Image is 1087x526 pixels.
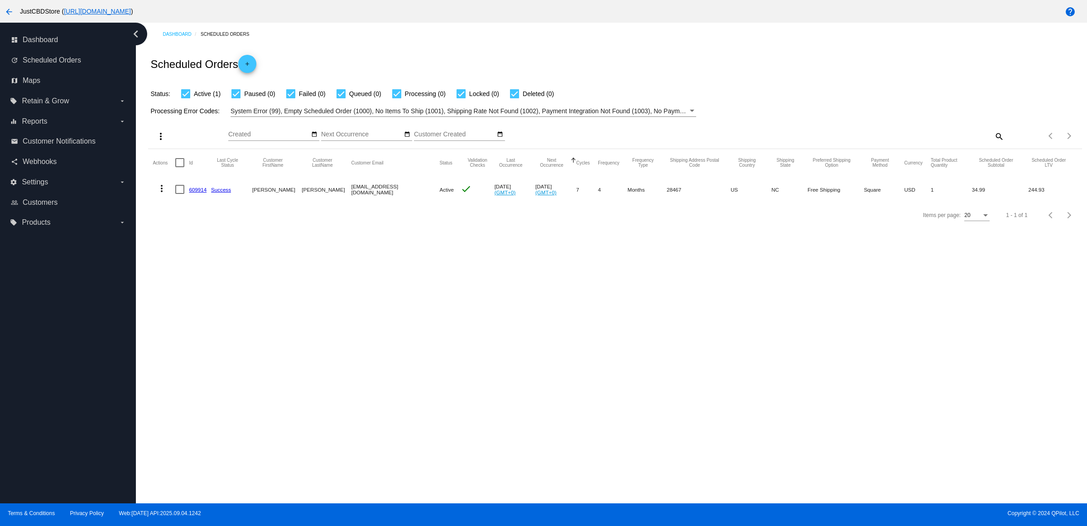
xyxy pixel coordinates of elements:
button: Change sorting for CustomerEmail [351,160,384,165]
i: update [11,57,18,64]
span: Products [22,218,50,227]
input: Customer Created [414,131,495,138]
button: Change sorting for Status [439,160,452,165]
i: share [11,158,18,165]
mat-cell: NC [771,176,808,203]
button: Change sorting for LastOccurrenceUtc [495,158,527,168]
mat-header-cell: Actions [153,149,175,176]
mat-cell: 34.99 [972,176,1029,203]
span: Locked (0) [469,88,499,99]
a: Web:[DATE] API:2025.09.04.1242 [119,510,201,516]
span: Queued (0) [349,88,381,99]
mat-cell: 7 [576,176,598,203]
i: map [11,77,18,84]
mat-header-cell: Validation Checks [461,149,495,176]
span: Status: [150,90,170,97]
span: Customers [23,198,58,207]
mat-cell: Square [864,176,904,203]
i: local_offer [10,219,17,226]
a: dashboard Dashboard [11,33,126,47]
button: Change sorting for Cycles [576,160,590,165]
span: Scheduled Orders [23,56,81,64]
i: email [11,138,18,145]
mat-icon: help [1065,6,1076,17]
mat-icon: arrow_back [4,6,14,17]
button: Change sorting for ShippingCountry [731,158,763,168]
mat-select: Filter by Processing Error Codes [231,106,696,117]
mat-icon: date_range [404,131,410,138]
span: Settings [22,178,48,186]
button: Change sorting for CustomerFirstName [252,158,294,168]
i: arrow_drop_down [119,219,126,226]
button: Change sorting for LifetimeValue [1029,158,1069,168]
span: Processing Error Codes: [150,107,220,115]
button: Previous page [1042,127,1060,145]
input: Created [228,131,310,138]
button: Next page [1060,206,1078,224]
button: Change sorting for Id [189,160,192,165]
button: Change sorting for NextOccurrenceUtc [535,158,568,168]
div: Items per page: [923,212,961,218]
mat-header-cell: Total Product Quantity [931,149,972,176]
a: map Maps [11,73,126,88]
mat-cell: [DATE] [495,176,535,203]
i: local_offer [10,97,17,105]
mat-icon: check [461,183,471,194]
span: Dashboard [23,36,58,44]
mat-cell: [PERSON_NAME] [302,176,351,203]
span: Failed (0) [299,88,326,99]
button: Next page [1060,127,1078,145]
button: Change sorting for LastProcessingCycleId [211,158,244,168]
button: Change sorting for Subtotal [972,158,1020,168]
h2: Scheduled Orders [150,55,256,73]
mat-icon: add [242,61,253,72]
span: Active [439,187,454,193]
mat-cell: [PERSON_NAME] [252,176,302,203]
span: Processing (0) [405,88,446,99]
span: Copyright © 2024 QPilot, LLC [551,510,1079,516]
mat-icon: search [993,129,1004,143]
i: people_outline [11,199,18,206]
i: arrow_drop_down [119,118,126,125]
i: arrow_drop_down [119,179,126,186]
mat-cell: Months [627,176,667,203]
i: dashboard [11,36,18,43]
mat-cell: 28467 [667,176,731,203]
mat-icon: date_range [311,131,317,138]
a: [URL][DOMAIN_NAME] [64,8,131,15]
input: Next Occurrence [321,131,403,138]
mat-select: Items per page: [964,212,990,219]
button: Change sorting for Frequency [598,160,619,165]
button: Change sorting for ShippingState [771,158,799,168]
span: Customer Notifications [23,137,96,145]
button: Change sorting for PreferredShippingOption [808,158,856,168]
div: 1 - 1 of 1 [1006,212,1027,218]
span: Deleted (0) [523,88,554,99]
mat-cell: Free Shipping [808,176,864,203]
a: (GMT+0) [535,189,557,195]
span: JustCBDStore ( ) [20,8,133,15]
mat-icon: more_vert [156,183,167,194]
mat-cell: [EMAIL_ADDRESS][DOMAIN_NAME] [351,176,440,203]
span: Retain & Grow [22,97,69,105]
a: email Customer Notifications [11,134,126,149]
i: equalizer [10,118,17,125]
a: Terms & Conditions [8,510,55,516]
button: Previous page [1042,206,1060,224]
a: 609914 [189,187,207,193]
button: Change sorting for CustomerLastName [302,158,343,168]
i: settings [10,179,17,186]
mat-cell: US [731,176,771,203]
mat-icon: date_range [497,131,503,138]
a: share Webhooks [11,154,126,169]
i: arrow_drop_down [119,97,126,105]
mat-cell: [DATE] [535,176,576,203]
a: Success [211,187,231,193]
span: Paused (0) [244,88,275,99]
a: (GMT+0) [495,189,516,195]
button: Change sorting for PaymentMethod.Type [864,158,896,168]
mat-cell: USD [904,176,931,203]
a: Scheduled Orders [201,27,257,41]
mat-cell: 1 [931,176,972,203]
mat-cell: 4 [598,176,627,203]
